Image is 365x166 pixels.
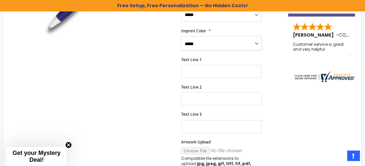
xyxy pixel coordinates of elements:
[311,148,365,166] iframe: Google Customer Reviews
[181,28,206,34] span: Imprint Color
[293,71,355,82] img: 4pens.com widget logo
[293,42,351,56] div: Customer service is great and very helpful
[181,140,211,145] span: Artwork Upload
[65,142,72,148] button: Close teaser
[181,57,202,62] span: Text Line 1
[293,32,336,38] span: [PERSON_NAME]
[293,78,355,84] a: 4pens.com certificate URL
[12,150,60,163] span: Get your Mystery Deal!
[339,32,346,38] span: CO
[181,112,202,117] span: Text Line 3
[7,147,67,166] div: Get your Mystery Deal!Close teaser
[181,84,202,90] span: Text Line 2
